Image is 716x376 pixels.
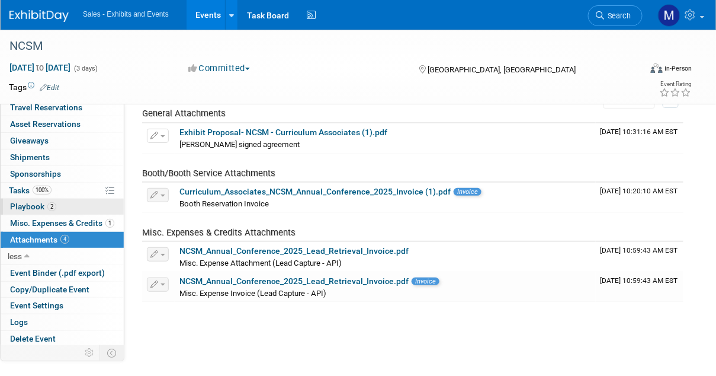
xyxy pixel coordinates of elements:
[5,36,634,57] div: NCSM
[1,116,124,132] a: Asset Reservations
[100,345,124,361] td: Toggle Event Tabs
[596,272,683,302] td: Upload Timestamp
[33,186,52,195] span: 100%
[40,84,59,92] a: Edit
[596,242,683,272] td: Upload Timestamp
[105,219,114,228] span: 1
[412,278,439,285] span: Invoice
[142,108,226,119] span: General Attachments
[10,268,105,278] span: Event Binder (.pdf export)
[604,11,631,20] span: Search
[9,62,71,73] span: [DATE] [DATE]
[179,140,300,149] span: [PERSON_NAME] signed agreement
[601,276,678,285] span: Upload Timestamp
[428,65,576,74] span: [GEOGRAPHIC_DATA], [GEOGRAPHIC_DATA]
[179,289,326,298] span: Misc. Expense Invoice (Lead Capture - API)
[179,187,451,196] a: Curriculum_Associates_NCSM_Annual_Conference_2025_Invoice (1).pdf
[1,331,124,347] a: Delete Event
[588,5,643,26] a: Search
[179,276,409,286] a: NCSM_Annual_Conference_2025_Lead_Retrieval_Invoice.pdf
[8,251,22,261] span: less
[1,265,124,281] a: Event Binder (.pdf export)
[179,259,342,267] span: Misc. Expense Attachment (Lead Capture - API)
[34,63,46,72] span: to
[10,317,28,327] span: Logs
[601,187,678,195] span: Upload Timestamp
[660,81,692,87] div: Event Rating
[9,10,69,22] img: ExhibitDay
[596,183,683,212] td: Upload Timestamp
[1,149,124,165] a: Shipments
[10,103,82,112] span: Travel Reservations
[10,202,56,211] span: Playbook
[1,314,124,330] a: Logs
[1,248,124,265] a: less
[179,246,409,256] a: NCSM_Annual_Conference_2025_Lead_Retrieval_Invoice.pdf
[1,166,124,182] a: Sponsorships
[1,298,124,314] a: Event Settings
[179,199,269,208] span: Booth Reservation Invoice
[184,62,255,75] button: Committed
[658,4,680,27] img: Megan Hunter
[1,133,124,149] a: Giveaways
[10,136,49,145] span: Giveaways
[1,215,124,231] a: Misc. Expenses & Credits1
[651,63,663,73] img: Format-Inperson.png
[1,282,124,298] a: Copy/Duplicate Event
[10,218,114,228] span: Misc. Expenses & Credits
[1,183,124,199] a: Tasks100%
[73,65,98,72] span: (3 days)
[79,345,100,361] td: Personalize Event Tab Strip
[601,128,678,136] span: Upload Timestamp
[142,168,275,179] span: Booth/Booth Service Attachments
[454,188,481,196] span: Invoice
[179,128,387,137] a: Exhibit Proposal- NCSM - Curriculum Associates (1).pdf
[10,301,63,310] span: Event Settings
[60,235,69,244] span: 4
[9,186,52,195] span: Tasks
[10,119,81,129] span: Asset Reservations
[10,235,69,244] span: Attachments
[1,199,124,215] a: Playbook2
[593,62,692,79] div: Event Format
[10,169,61,179] span: Sponsorships
[596,123,683,153] td: Upload Timestamp
[10,152,50,162] span: Shipments
[10,285,89,294] span: Copy/Duplicate Event
[601,246,678,254] span: Upload Timestamp
[9,81,59,93] td: Tags
[47,202,56,211] span: 2
[1,100,124,116] a: Travel Reservations
[664,64,692,73] div: In-Person
[10,334,56,343] span: Delete Event
[1,232,124,248] a: Attachments4
[142,227,296,238] span: Misc. Expenses & Credits Attachments
[83,10,169,18] span: Sales - Exhibits and Events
